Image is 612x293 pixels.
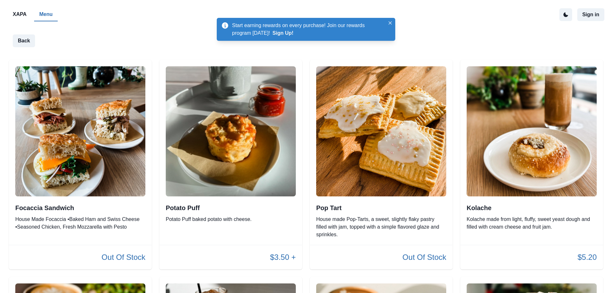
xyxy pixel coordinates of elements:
[159,60,302,269] div: Potato PuffPotato Puff baked potato with cheese.$3.50 +
[102,252,145,263] p: Out Of Stock
[467,216,597,231] p: Kolache made from light, fluffy, sweet yeast dough and filled with cream cheese and fruit jam.
[316,216,446,238] p: House made Pop-Tarts, a sweet, slightly flaky pastry filled with jam, topped with a simple flavor...
[386,19,394,27] button: Close
[15,66,145,196] img: original.jpeg
[270,252,296,263] p: $3.50 +
[310,60,453,269] div: Pop TartHouse made Pop-Tarts, a sweet, slightly flaky pastry filled with jam, topped with a simpl...
[316,66,446,196] img: original.jpeg
[460,60,603,269] div: KolacheKolache made from light, fluffy, sweet yeast dough and filled with cream cheese and fruit ...
[13,11,26,18] p: XAPA
[166,66,296,196] img: original.jpeg
[15,204,145,212] h2: Focaccia Sandwich
[166,204,296,212] h2: Potato Puff
[15,216,145,231] p: House Made Focaccia •Baked Ham and Swiss Cheese •Seasoned Chicken, Fresh Mozzarella with Pesto
[559,8,572,21] button: active dark theme mode
[273,30,294,36] button: Sign Up!
[9,60,152,269] div: Focaccia SandwichHouse Made Focaccia •Baked Ham and Swiss Cheese •Seasoned Chicken, Fresh Mozzare...
[578,252,597,263] p: $5.20
[577,8,604,21] button: Sign in
[39,11,53,18] p: Menu
[232,22,385,37] p: Start earning rewards on every purchase! Join our rewards program [DATE]!
[467,66,597,196] img: original.jpeg
[316,204,446,212] h2: Pop Tart
[403,252,446,263] p: Out Of Stock
[467,204,597,212] h2: Kolache
[13,34,35,47] button: Back
[166,216,296,223] p: Potato Puff baked potato with cheese.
